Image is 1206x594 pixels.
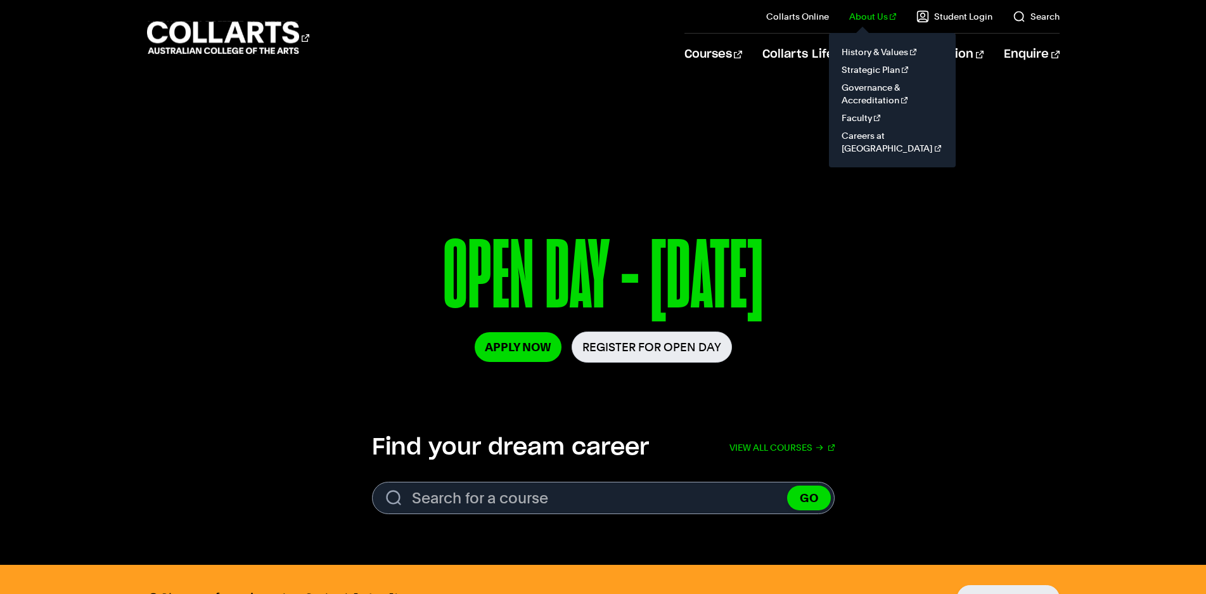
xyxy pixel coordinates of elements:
a: Search [1013,10,1060,23]
h2: Find your dream career [372,434,649,462]
a: About Us [849,10,896,23]
a: Faculty [839,109,946,127]
div: Go to homepage [147,20,309,56]
input: Search for a course [372,482,835,514]
form: Search [372,482,835,514]
a: History & Values [839,43,946,61]
a: Enquire [1004,34,1059,75]
a: Collarts Online [766,10,829,23]
a: Governance & Accreditation [839,79,946,109]
a: Register for Open Day [572,332,732,363]
a: Apply Now [475,332,561,362]
a: Strategic Plan [839,61,946,79]
a: Courses [684,34,742,75]
a: Student Login [916,10,992,23]
a: Careers at [GEOGRAPHIC_DATA] [839,127,946,157]
a: Collarts Life [762,34,844,75]
a: View all courses [729,434,835,462]
button: GO [787,486,831,510]
p: OPEN DAY - [DATE] [249,227,957,332]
